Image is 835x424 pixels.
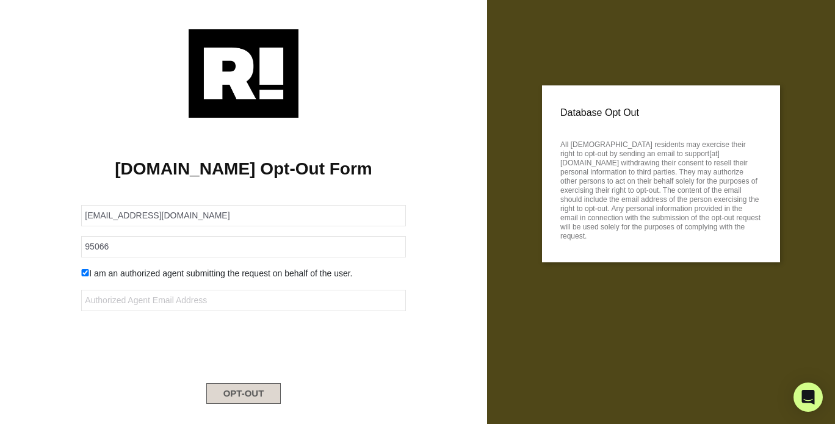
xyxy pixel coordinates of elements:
p: All [DEMOGRAPHIC_DATA] residents may exercise their right to opt-out by sending an email to suppo... [560,137,762,241]
input: Authorized Agent Email Address [81,290,405,311]
p: Database Opt Out [560,104,762,122]
h1: [DOMAIN_NAME] Opt-Out Form [18,159,469,179]
input: Zipcode [81,236,405,257]
iframe: reCAPTCHA [151,321,336,368]
img: Retention.com [189,29,298,118]
button: OPT-OUT [206,383,281,404]
div: Open Intercom Messenger [793,383,823,412]
input: Email Address [81,205,405,226]
div: I am an authorized agent submitting the request on behalf of the user. [72,267,414,280]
